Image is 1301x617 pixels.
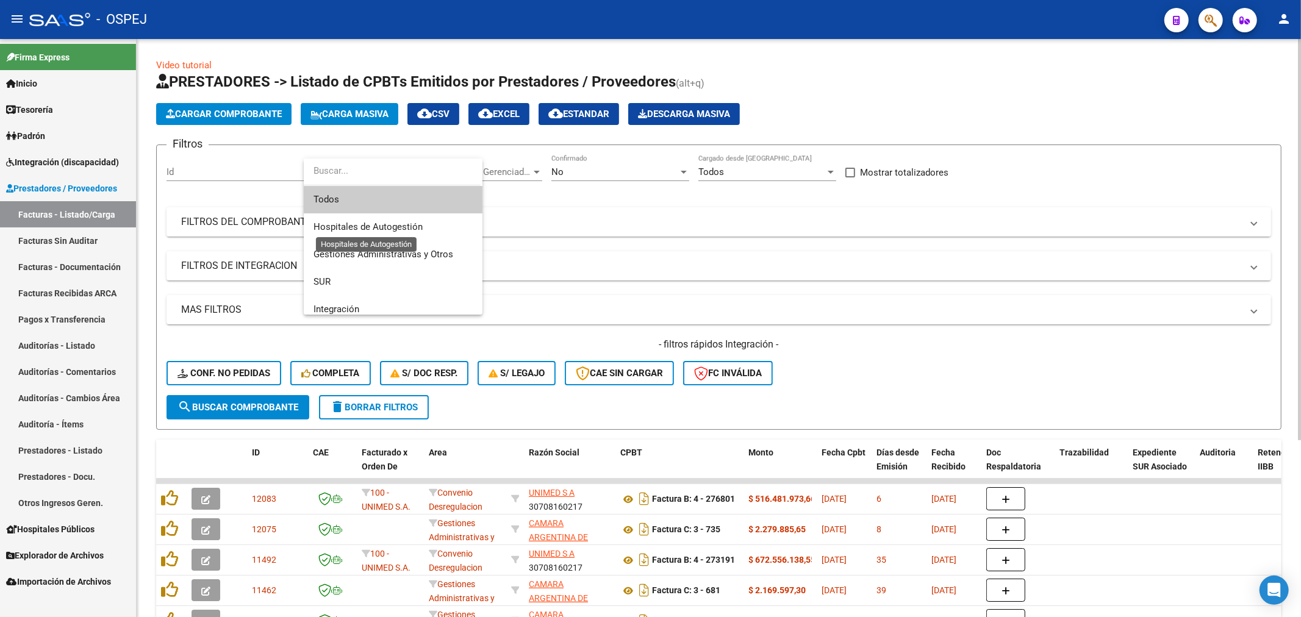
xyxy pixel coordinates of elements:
div: Open Intercom Messenger [1260,576,1289,605]
span: Hospitales de Autogestión [314,221,423,232]
span: Todos [314,186,473,213]
span: Integración [314,304,359,315]
span: SUR [314,276,331,287]
span: Gestiones Administrativas y Otros [314,249,453,260]
input: dropdown search [304,157,481,185]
